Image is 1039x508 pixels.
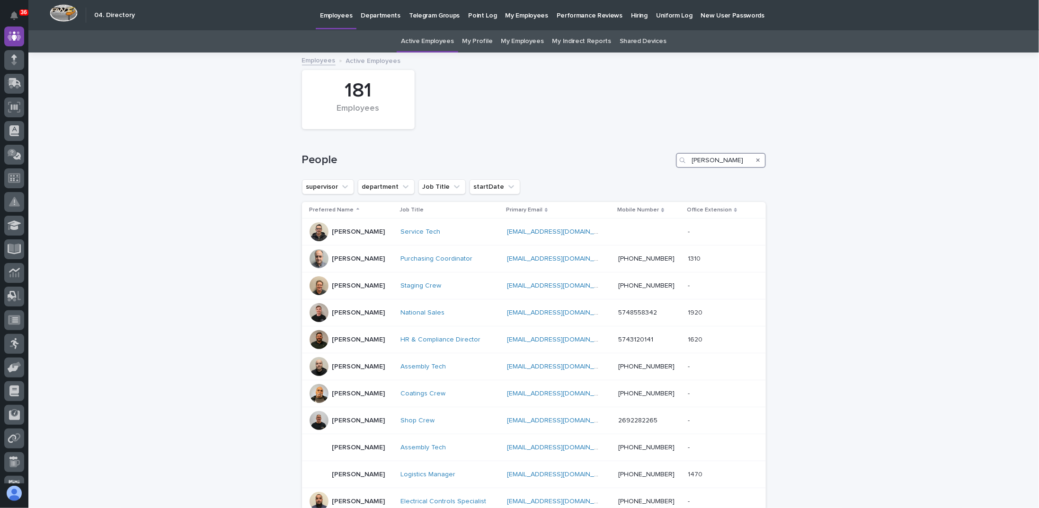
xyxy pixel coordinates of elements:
[332,336,385,344] p: [PERSON_NAME]
[618,444,675,451] a: [PHONE_NUMBER]
[346,55,401,65] p: Active Employees
[358,179,415,194] button: department
[400,444,446,452] a: Assembly Tech
[507,498,614,505] a: [EMAIL_ADDRESS][DOMAIN_NAME]
[4,6,24,26] button: Notifications
[470,179,520,194] button: startDate
[332,444,385,452] p: [PERSON_NAME]
[688,280,692,290] p: -
[501,30,543,53] a: My Employees
[688,469,704,479] p: 1470
[302,407,766,434] tr: [PERSON_NAME]Shop Crew [EMAIL_ADDRESS][DOMAIN_NAME] 2692282265--
[507,309,614,316] a: [EMAIL_ADDRESS][DOMAIN_NAME]
[310,205,354,215] p: Preferred Name
[507,228,614,235] a: [EMAIL_ADDRESS][DOMAIN_NAME]
[50,4,78,22] img: Workspace Logo
[400,205,424,215] p: Job Title
[302,153,672,167] h1: People
[318,104,399,123] div: Employees
[332,471,385,479] p: [PERSON_NAME]
[620,30,666,53] a: Shared Devices
[506,205,542,215] p: Primary Email
[618,282,675,289] a: [PHONE_NUMBER]
[400,390,445,398] a: Coatings Crew
[618,309,657,316] a: 5748558342
[302,353,766,380] tr: [PERSON_NAME]Assembly Tech [EMAIL_ADDRESS][DOMAIN_NAME] [PHONE_NUMBER]--
[332,309,385,317] p: [PERSON_NAME]
[688,226,692,236] p: -
[507,471,614,478] a: [EMAIL_ADDRESS][DOMAIN_NAME]
[400,417,435,425] a: Shop Crew
[12,11,24,26] div: Notifications36
[688,253,702,263] p: 1310
[302,380,766,407] tr: [PERSON_NAME]Coatings Crew [EMAIL_ADDRESS][DOMAIN_NAME] [PHONE_NUMBER]--
[507,390,614,397] a: [EMAIL_ADDRESS][DOMAIN_NAME]
[418,179,466,194] button: Job Title
[302,219,766,245] tr: [PERSON_NAME]Service Tech [EMAIL_ADDRESS][DOMAIN_NAME] --
[400,255,472,263] a: Purchasing Coordinator
[507,336,614,343] a: [EMAIL_ADDRESS][DOMAIN_NAME]
[302,179,354,194] button: supervisor
[618,336,653,343] a: 5743120141
[400,282,441,290] a: Staging Crew
[507,444,614,451] a: [EMAIL_ADDRESS][DOMAIN_NAME]
[94,11,135,19] h2: 04. Directory
[552,30,611,53] a: My Indirect Reports
[302,299,766,326] tr: [PERSON_NAME]National Sales [EMAIL_ADDRESS][DOMAIN_NAME] 574855834219201920
[332,228,385,236] p: [PERSON_NAME]
[21,9,27,16] p: 36
[400,471,455,479] a: Logistics Manager
[302,245,766,272] tr: [PERSON_NAME]Purchasing Coordinator [EMAIL_ADDRESS][DOMAIN_NAME] [PHONE_NUMBER]13101310
[302,54,336,65] a: Employees
[676,153,766,168] input: Search
[4,483,24,503] button: users-avatar
[618,471,675,478] a: [PHONE_NUMBER]
[617,205,659,215] p: Mobile Number
[687,205,732,215] p: Office Extension
[302,434,766,461] tr: [PERSON_NAME]Assembly Tech [EMAIL_ADDRESS][DOMAIN_NAME] [PHONE_NUMBER]--
[318,79,399,103] div: 181
[688,496,692,506] p: -
[618,417,657,424] a: 2692282265
[507,282,614,289] a: [EMAIL_ADDRESS][DOMAIN_NAME]
[332,417,385,425] p: [PERSON_NAME]
[400,498,486,506] a: Electrical Controls Specialist
[400,228,440,236] a: Service Tech
[332,363,385,371] p: [PERSON_NAME]
[400,336,480,344] a: HR & Compliance Director
[618,255,675,262] a: [PHONE_NUMBER]
[688,307,704,317] p: 1920
[507,417,614,424] a: [EMAIL_ADDRESS][DOMAIN_NAME]
[618,390,675,397] a: [PHONE_NUMBER]
[332,390,385,398] p: [PERSON_NAME]
[332,282,385,290] p: [PERSON_NAME]
[400,309,444,317] a: National Sales
[688,388,692,398] p: -
[688,415,692,425] p: -
[302,461,766,488] tr: [PERSON_NAME]Logistics Manager [EMAIL_ADDRESS][DOMAIN_NAME] [PHONE_NUMBER]14701470
[618,363,675,370] a: [PHONE_NUMBER]
[688,442,692,452] p: -
[400,363,446,371] a: Assembly Tech
[688,334,704,344] p: 1620
[462,30,493,53] a: My Profile
[302,326,766,353] tr: [PERSON_NAME]HR & Compliance Director [EMAIL_ADDRESS][DOMAIN_NAME] 574312014116201620
[507,255,614,262] a: [EMAIL_ADDRESS][DOMAIN_NAME]
[507,363,614,370] a: [EMAIL_ADDRESS][DOMAIN_NAME]
[401,30,453,53] a: Active Employees
[618,498,675,505] a: [PHONE_NUMBER]
[688,361,692,371] p: -
[302,272,766,299] tr: [PERSON_NAME]Staging Crew [EMAIL_ADDRESS][DOMAIN_NAME] [PHONE_NUMBER]--
[332,255,385,263] p: [PERSON_NAME]
[332,498,385,506] p: [PERSON_NAME]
